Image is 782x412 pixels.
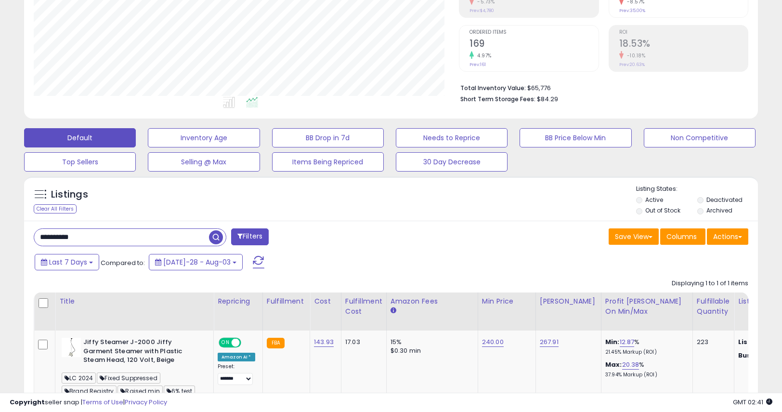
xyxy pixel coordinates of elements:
[738,337,782,346] b: Listed Price:
[10,398,45,407] strong: Copyright
[540,337,559,347] a: 267.91
[218,296,259,306] div: Repricing
[520,128,631,147] button: BB Price Below Min
[391,306,396,315] small: Amazon Fees.
[391,346,470,355] div: $0.30 min
[697,296,730,317] div: Fulfillable Quantity
[218,363,255,385] div: Preset:
[460,81,741,93] li: $65,776
[59,296,209,306] div: Title
[314,296,337,306] div: Cost
[469,38,598,51] h2: 169
[396,128,508,147] button: Needs to Reprice
[620,337,635,347] a: 12.87
[220,339,232,347] span: ON
[666,232,697,241] span: Columns
[697,338,727,346] div: 223
[601,292,692,331] th: The percentage added to the cost of goods (COGS) that forms the calculator for Min & Max prices.
[537,94,558,104] span: $84.29
[482,337,504,347] a: 240.00
[672,279,748,288] div: Displaying 1 to 1 of 1 items
[231,228,269,245] button: Filters
[540,296,597,306] div: [PERSON_NAME]
[218,353,255,361] div: Amazon AI *
[733,398,772,407] span: 2025-08-12 02:41 GMT
[345,338,379,346] div: 17.03
[49,257,87,267] span: Last 7 Days
[163,257,231,267] span: [DATE]-28 - Aug-03
[101,258,145,267] span: Compared to:
[460,95,535,103] b: Short Term Storage Fees:
[396,152,508,172] button: 30 Day Decrease
[164,385,195,397] span: 6% test
[636,185,758,194] p: Listing States:
[51,188,88,201] h5: Listings
[644,128,756,147] button: Non Competitive
[267,296,306,306] div: Fulfillment
[272,152,384,172] button: Items Being Repriced
[24,152,136,172] button: Top Sellers
[34,204,77,213] div: Clear All Filters
[148,128,260,147] button: Inventory Age
[24,128,136,147] button: Default
[267,338,285,348] small: FBA
[619,30,748,35] span: ROI
[619,38,748,51] h2: 18.53%
[82,398,123,407] a: Terms of Use
[314,337,334,347] a: 143.93
[605,360,622,369] b: Max:
[240,339,255,347] span: OFF
[619,62,645,67] small: Prev: 20.63%
[660,228,705,245] button: Columns
[609,228,659,245] button: Save View
[605,296,689,317] div: Profit [PERSON_NAME] on Min/Max
[469,8,494,13] small: Prev: $4,780
[624,52,646,59] small: -10.18%
[97,372,160,384] span: Fixed Suppressed
[345,296,382,317] div: Fulfillment Cost
[469,30,598,35] span: Ordered Items
[619,8,645,13] small: Prev: 35.00%
[62,338,81,357] img: 31EsaPh1dOL._SL40_.jpg
[460,84,526,92] b: Total Inventory Value:
[117,385,163,397] span: Raised min
[605,372,685,378] p: 37.94% Markup (ROI)
[645,196,663,204] label: Active
[83,338,200,367] b: Jiffy Steamer J-2000 Jiffy Garment Steamer with Plastic Steam Head, 120 Volt, Beige
[469,62,486,67] small: Prev: 161
[391,338,470,346] div: 15%
[474,52,492,59] small: 4.97%
[622,360,639,370] a: 20.38
[707,228,748,245] button: Actions
[149,254,243,270] button: [DATE]-28 - Aug-03
[35,254,99,270] button: Last 7 Days
[605,349,685,356] p: 21.45% Markup (ROI)
[125,398,167,407] a: Privacy Policy
[62,372,96,384] span: LC 2024
[148,152,260,172] button: Selling @ Max
[706,196,743,204] label: Deactivated
[62,385,117,397] span: Brand Registry
[605,337,620,346] b: Min:
[10,398,167,407] div: seller snap | |
[605,338,685,356] div: %
[706,206,732,214] label: Archived
[272,128,384,147] button: BB Drop in 7d
[391,296,474,306] div: Amazon Fees
[605,360,685,378] div: %
[645,206,680,214] label: Out of Stock
[482,296,532,306] div: Min Price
